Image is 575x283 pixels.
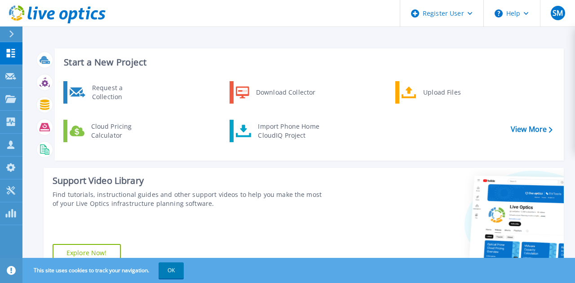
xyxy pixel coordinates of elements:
a: Cloud Pricing Calculator [63,120,155,142]
div: Download Collector [252,83,319,101]
a: Download Collector [230,81,322,104]
span: SM [553,9,563,17]
a: Upload Files [395,81,487,104]
div: Upload Files [419,83,485,101]
div: Cloud Pricing Calculator [87,122,153,140]
h3: Start a New Project [64,57,552,67]
div: Support Video Library [53,175,323,187]
div: Import Phone Home CloudIQ Project [253,122,323,140]
a: View More [511,125,553,134]
a: Explore Now! [53,244,121,262]
div: Request a Collection [88,83,153,101]
div: Find tutorials, instructional guides and other support videos to help you make the most of your L... [53,190,323,208]
a: Request a Collection [63,81,155,104]
button: OK [159,262,184,279]
span: This site uses cookies to track your navigation. [25,262,184,279]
